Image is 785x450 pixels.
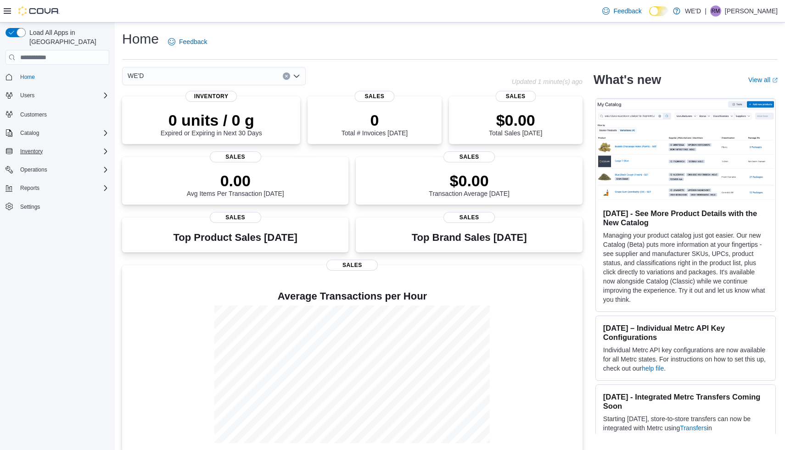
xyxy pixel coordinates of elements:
button: Operations [17,164,51,175]
img: Cova [18,6,60,16]
a: help file [642,365,664,372]
p: Updated 1 minute(s) ago [512,78,583,85]
button: Settings [2,200,113,213]
a: Home [17,72,39,83]
a: Settings [17,201,44,212]
h3: Top Brand Sales [DATE] [412,232,527,243]
span: Inventory [17,146,109,157]
h2: What's new [594,72,661,87]
span: Sales [210,212,261,223]
span: Feedback [613,6,641,16]
span: RM [712,6,720,17]
span: Home [17,71,109,83]
button: Customers [2,107,113,121]
span: Sales [354,91,394,102]
span: Inventory [20,148,43,155]
div: Rob Medeiros [710,6,721,17]
p: Individual Metrc API key configurations are now available for all Metrc states. For instructions ... [603,345,768,373]
p: Managing your product catalog just got easier. Our new Catalog (Beta) puts more information at yo... [603,231,768,304]
button: Catalog [17,128,43,139]
a: Feedback [599,2,645,20]
p: 0 units / 0 g [161,111,262,129]
span: Load All Apps in [GEOGRAPHIC_DATA] [26,28,109,46]
span: Operations [20,166,47,173]
p: 0.00 [187,172,284,190]
nav: Complex example [6,67,109,237]
div: Total # Invoices [DATE] [342,111,408,137]
h3: [DATE] - See More Product Details with the New Catalog [603,209,768,227]
span: Sales [443,151,495,162]
div: Transaction Average [DATE] [429,172,510,197]
h4: Average Transactions per Hour [129,291,575,302]
button: Users [2,89,113,102]
div: Expired or Expiring in Next 30 Days [161,111,262,137]
p: 0 [342,111,408,129]
span: Home [20,73,35,81]
a: Customers [17,109,50,120]
span: Catalog [17,128,109,139]
button: Reports [17,183,43,194]
p: $0.00 [429,172,510,190]
button: Open list of options [293,72,300,80]
span: Reports [20,184,39,192]
button: Reports [2,182,113,194]
h3: Top Product Sales [DATE] [174,232,297,243]
span: Sales [326,260,378,271]
span: Settings [20,203,40,211]
span: Sales [443,212,495,223]
button: Catalog [2,127,113,139]
a: Feedback [164,33,211,51]
span: WE'D [128,70,144,81]
a: Transfers [680,424,707,432]
button: Inventory [2,145,113,158]
a: View allExternal link [748,76,778,83]
button: Clear input [283,72,290,80]
button: Inventory [17,146,46,157]
div: Avg Items Per Transaction [DATE] [187,172,284,197]
span: Sales [496,91,536,102]
input: Dark Mode [649,6,668,16]
p: $0.00 [489,111,542,129]
button: Operations [2,163,113,176]
span: Settings [17,201,109,212]
svg: External link [772,78,778,83]
h3: [DATE] - Integrated Metrc Transfers Coming Soon [603,392,768,411]
span: Dark Mode [649,16,650,17]
p: WE'D [685,6,701,17]
button: Home [2,70,113,83]
button: Users [17,90,38,101]
p: [PERSON_NAME] [725,6,778,17]
span: Users [17,90,109,101]
span: Reports [17,183,109,194]
span: Sales [210,151,261,162]
h1: Home [122,30,159,48]
p: | [705,6,706,17]
span: Catalog [20,129,39,137]
span: Users [20,92,34,99]
span: Feedback [179,37,207,46]
span: Customers [17,108,109,120]
div: Total Sales [DATE] [489,111,542,137]
span: Inventory [185,91,237,102]
span: Operations [17,164,109,175]
h3: [DATE] – Individual Metrc API Key Configurations [603,323,768,342]
span: Customers [20,111,47,118]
